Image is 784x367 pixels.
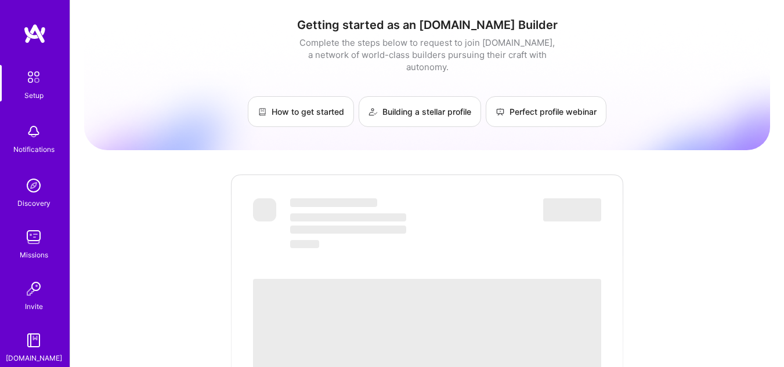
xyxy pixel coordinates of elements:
[24,89,44,101] div: Setup
[290,240,319,248] span: ‌
[17,197,50,209] div: Discovery
[6,352,62,364] div: [DOMAIN_NAME]
[290,198,377,207] span: ‌
[22,329,45,352] img: guide book
[297,37,558,73] div: Complete the steps below to request to join [DOMAIN_NAME], a network of world-class builders purs...
[496,107,505,117] img: Perfect profile webinar
[543,198,601,221] span: ‌
[22,174,45,197] img: discovery
[290,213,406,221] span: ‌
[258,107,267,117] img: How to get started
[248,96,354,127] a: How to get started
[25,300,43,313] div: Invite
[253,198,276,221] span: ‌
[22,277,45,300] img: Invite
[290,226,406,234] span: ‌
[20,249,48,261] div: Missions
[21,65,46,89] img: setup
[84,18,770,32] h1: Getting started as an [DOMAIN_NAME] Builder
[23,23,46,44] img: logo
[13,143,55,155] div: Notifications
[486,96,606,127] a: Perfect profile webinar
[22,120,45,143] img: bell
[368,107,378,117] img: Building a stellar profile
[359,96,481,127] a: Building a stellar profile
[22,226,45,249] img: teamwork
